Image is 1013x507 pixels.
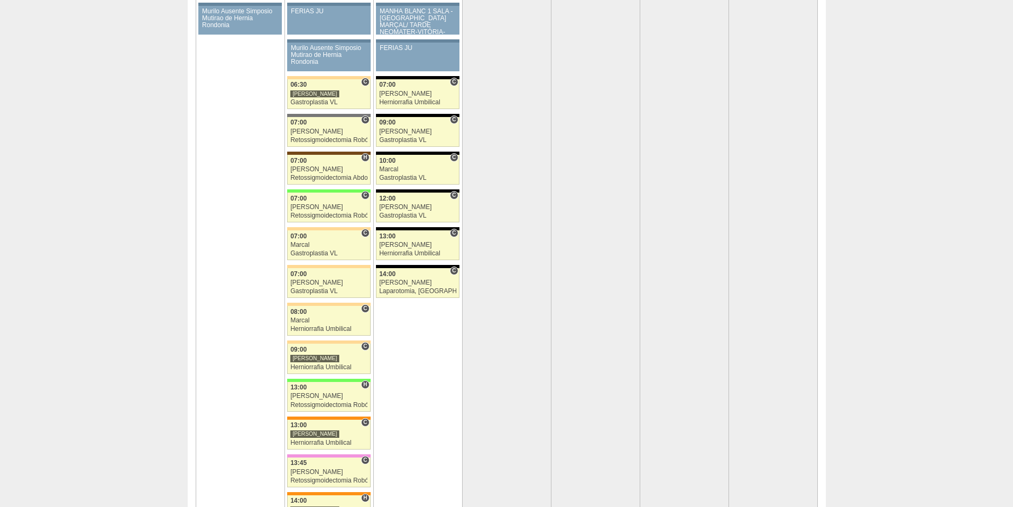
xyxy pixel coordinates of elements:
a: C 07:00 [PERSON_NAME] Retossigmoidectomia Robótica [287,193,370,222]
div: [PERSON_NAME] [379,242,456,248]
div: Key: Aviso [287,3,370,6]
div: Marcal [290,317,367,324]
a: C 06:30 [PERSON_NAME] Gastroplastia VL [287,79,370,109]
span: 07:00 [290,157,307,164]
div: Key: Aviso [376,39,459,43]
a: C 13:45 [PERSON_NAME] Retossigmoidectomia Robótica [287,458,370,487]
div: Key: Blanc [376,152,459,155]
a: H 13:00 [PERSON_NAME] Retossigmoidectomia Robótica [287,382,370,412]
span: Consultório [361,191,369,200]
div: Key: Brasil [287,379,370,382]
div: [PERSON_NAME] [290,279,367,286]
a: C 13:00 [PERSON_NAME] Herniorrafia Umbilical [287,420,370,450]
span: 13:00 [379,232,396,240]
div: Retossigmoidectomia Abdominal VL [290,174,367,181]
a: C 13:00 [PERSON_NAME] Herniorrafia Umbilical [376,230,459,260]
span: 10:00 [379,157,396,164]
a: FERIAS JU [376,43,459,71]
div: Herniorrafia Umbilical [290,364,367,371]
span: 14:00 [290,497,307,504]
div: MANHÃ BLANC 1 SALA -[GEOGRAPHIC_DATA] MARÇAL/ TARDE NEOMATER-VITÓRIA-BARTIRA [380,8,456,43]
div: [PERSON_NAME] [379,90,456,97]
div: Herniorrafia Umbilical [290,326,367,333]
a: MANHÃ BLANC 1 SALA -[GEOGRAPHIC_DATA] MARÇAL/ TARDE NEOMATER-VITÓRIA-BARTIRA [376,6,459,35]
a: C 07:00 [PERSON_NAME] Herniorrafia Umbilical [376,79,459,109]
div: Gastroplastia VL [379,137,456,144]
span: Consultório [361,304,369,313]
div: Herniorrafia Umbilical [379,99,456,106]
div: Gastroplastia VL [379,174,456,181]
div: Key: Santa Catarina [287,114,370,117]
div: Gastroplastia VL [290,99,367,106]
div: [PERSON_NAME] [290,204,367,211]
div: Marcal [290,242,367,248]
div: FERIAS JU [291,8,367,15]
div: Retossigmoidectomia Robótica [290,212,367,219]
a: FERIAS JU [287,6,370,35]
div: Key: Bartira [287,340,370,344]
div: Key: Albert Einstein [287,454,370,458]
span: Consultório [450,267,458,275]
div: Key: Blanc [376,265,459,268]
div: FERIAS JU [380,45,456,52]
span: Hospital [361,153,369,162]
a: C 07:00 [PERSON_NAME] Retossigmoidectomia Robótica [287,117,370,147]
div: Key: São Luiz - SCS [287,417,370,420]
span: Consultório [361,342,369,351]
span: 07:00 [290,232,307,240]
span: 12:00 [379,195,396,202]
div: [PERSON_NAME] [379,128,456,135]
span: Consultório [450,153,458,162]
div: [PERSON_NAME] [379,204,456,211]
div: Key: Bartira [287,227,370,230]
div: [PERSON_NAME] [290,128,367,135]
span: 14:00 [379,270,396,278]
div: Key: Blanc [376,76,459,79]
div: Gastroplastia VL [290,288,367,295]
span: 13:00 [290,421,307,429]
div: Key: Aviso [198,3,281,6]
div: [PERSON_NAME] [290,166,367,173]
div: [PERSON_NAME] [290,354,339,362]
span: 09:00 [379,119,396,126]
span: Hospital [361,380,369,389]
span: Consultório [450,115,458,124]
div: Marcal [379,166,456,173]
a: C 12:00 [PERSON_NAME] Gastroplastia VL [376,193,459,222]
div: Key: Blanc [376,227,459,230]
div: Gastroplastia VL [379,212,456,219]
div: Retossigmoidectomia Robótica [290,402,367,409]
div: Key: Brasil [287,189,370,193]
div: [PERSON_NAME] [290,90,339,98]
span: Consultório [450,78,458,86]
div: Laparotomia, [GEOGRAPHIC_DATA], Drenagem, Bridas VL [379,288,456,295]
a: C 09:00 [PERSON_NAME] Gastroplastia VL [376,117,459,147]
div: Key: Santa Joana [287,152,370,155]
div: Key: Aviso [376,3,459,6]
span: 09:00 [290,346,307,353]
span: 13:45 [290,459,307,467]
span: Consultório [361,78,369,86]
div: Retossigmoidectomia Robótica [290,137,367,144]
div: [PERSON_NAME] [290,393,367,400]
span: 07:00 [290,270,307,278]
a: Murilo Ausente Simposio Mutirao de Hernia Rondonia [198,6,281,35]
div: Murilo Ausente Simposio Mutirao de Hernia Rondonia [202,8,278,29]
a: C 08:00 Marcal Herniorrafia Umbilical [287,306,370,336]
span: Consultório [450,229,458,237]
div: Key: Aviso [287,39,370,43]
div: Key: Bartira [287,265,370,268]
span: 06:30 [290,81,307,88]
span: Consultório [450,191,458,200]
span: 07:00 [379,81,396,88]
span: Consultório [361,456,369,464]
span: 13:00 [290,384,307,391]
a: 07:00 [PERSON_NAME] Gastroplastia VL [287,268,370,298]
div: Key: Blanc [376,189,459,193]
span: 08:00 [290,308,307,315]
span: Consultório [361,418,369,427]
a: Murilo Ausente Simposio Mutirao de Hernia Rondonia [287,43,370,71]
div: [PERSON_NAME] [379,279,456,286]
a: C 10:00 Marcal Gastroplastia VL [376,155,459,185]
span: 07:00 [290,195,307,202]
